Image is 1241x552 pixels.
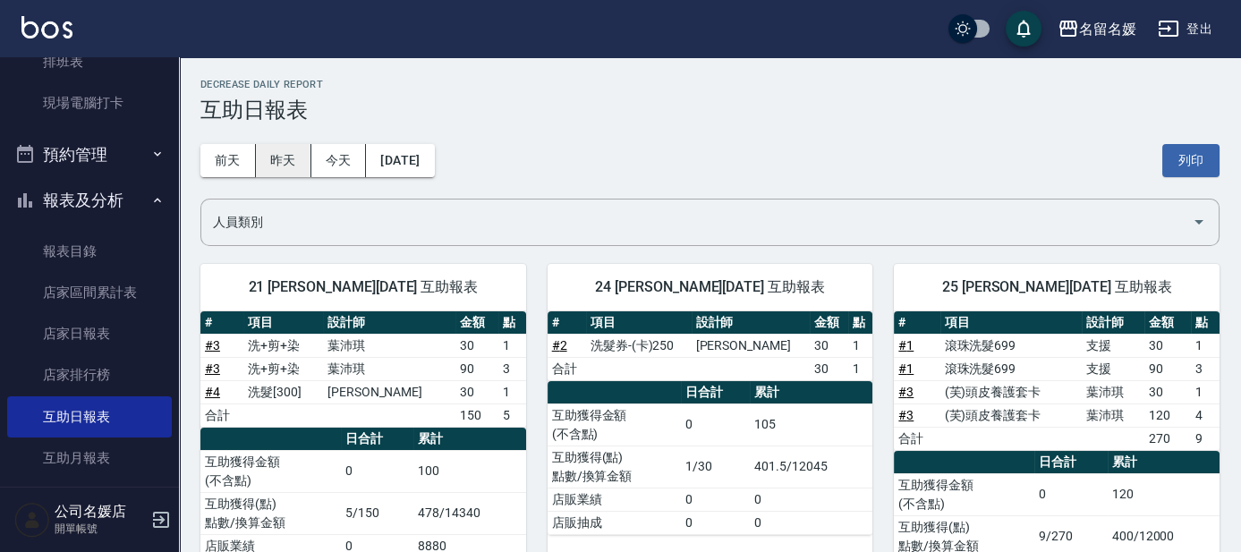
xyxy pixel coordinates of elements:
[243,334,323,357] td: 洗+剪+染
[898,338,914,352] a: #1
[1082,311,1144,335] th: 設計師
[894,473,1034,515] td: 互助獲得金額 (不含點)
[898,361,914,376] a: #1
[848,334,872,357] td: 1
[366,144,434,177] button: [DATE]
[14,502,50,538] img: Person
[205,385,220,399] a: #4
[692,311,810,335] th: 設計師
[55,503,146,521] h5: 公司名媛店
[243,311,323,335] th: 項目
[681,403,751,446] td: 0
[898,408,914,422] a: #3
[200,450,341,492] td: 互助獲得金額 (不含點)
[681,446,751,488] td: 1/30
[940,380,1083,403] td: (芙)頭皮養護套卡
[498,334,526,357] td: 1
[1108,451,1220,474] th: 累計
[323,380,455,403] td: [PERSON_NAME]
[200,492,341,534] td: 互助獲得(點) 點數/換算金額
[1006,11,1041,47] button: save
[205,361,220,376] a: #3
[1144,311,1190,335] th: 金額
[915,278,1198,296] span: 25 [PERSON_NAME][DATE] 互助報表
[548,446,681,488] td: 互助獲得(點) 點數/換算金額
[323,357,455,380] td: 葉沛琪
[200,403,243,427] td: 合計
[1144,357,1190,380] td: 90
[681,381,751,404] th: 日合計
[548,357,586,380] td: 合計
[413,450,525,492] td: 100
[810,357,848,380] td: 30
[7,132,172,178] button: 預約管理
[1191,427,1220,450] td: 9
[455,311,498,335] th: 金額
[200,98,1220,123] h3: 互助日報表
[940,334,1083,357] td: 滾珠洗髮699
[681,488,751,511] td: 0
[1079,18,1136,40] div: 名留名媛
[586,334,692,357] td: 洗髮券-(卡)250
[1082,357,1144,380] td: 支援
[1082,334,1144,357] td: 支援
[1191,403,1220,427] td: 4
[1144,380,1190,403] td: 30
[7,177,172,224] button: 報表及分析
[848,357,872,380] td: 1
[413,428,525,451] th: 累計
[1191,357,1220,380] td: 3
[548,511,681,534] td: 店販抽成
[692,334,810,357] td: [PERSON_NAME]
[455,380,498,403] td: 30
[681,511,751,534] td: 0
[940,403,1083,427] td: (芙)頭皮養護套卡
[940,311,1083,335] th: 項目
[311,144,367,177] button: 今天
[1191,334,1220,357] td: 1
[1082,403,1144,427] td: 葉沛琪
[1034,473,1108,515] td: 0
[810,334,848,357] td: 30
[1191,311,1220,335] th: 點
[455,403,498,427] td: 150
[586,311,692,335] th: 項目
[548,381,873,535] table: a dense table
[205,338,220,352] a: #3
[498,311,526,335] th: 點
[1034,451,1108,474] th: 日合計
[243,380,323,403] td: 洗髮[300]
[548,311,586,335] th: #
[200,144,256,177] button: 前天
[569,278,852,296] span: 24 [PERSON_NAME][DATE] 互助報表
[200,79,1220,90] h2: Decrease Daily Report
[200,311,526,428] table: a dense table
[413,492,525,534] td: 478/14340
[894,427,939,450] td: 合計
[7,354,172,395] a: 店家排行榜
[7,396,172,437] a: 互助日報表
[1185,208,1213,236] button: Open
[222,278,505,296] span: 21 [PERSON_NAME][DATE] 互助報表
[200,311,243,335] th: #
[898,385,914,399] a: #3
[1151,13,1220,46] button: 登出
[455,334,498,357] td: 30
[1191,380,1220,403] td: 1
[548,403,681,446] td: 互助獲得金額 (不含點)
[7,437,172,479] a: 互助月報表
[7,313,172,354] a: 店家日報表
[1082,380,1144,403] td: 葉沛琪
[21,16,72,38] img: Logo
[323,311,455,335] th: 設計師
[208,207,1185,238] input: 人員名稱
[341,450,414,492] td: 0
[7,82,172,123] a: 現場電腦打卡
[552,338,567,352] a: #2
[341,492,414,534] td: 5/150
[7,231,172,272] a: 報表目錄
[455,357,498,380] td: 90
[1050,11,1143,47] button: 名留名媛
[498,380,526,403] td: 1
[750,403,872,446] td: 105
